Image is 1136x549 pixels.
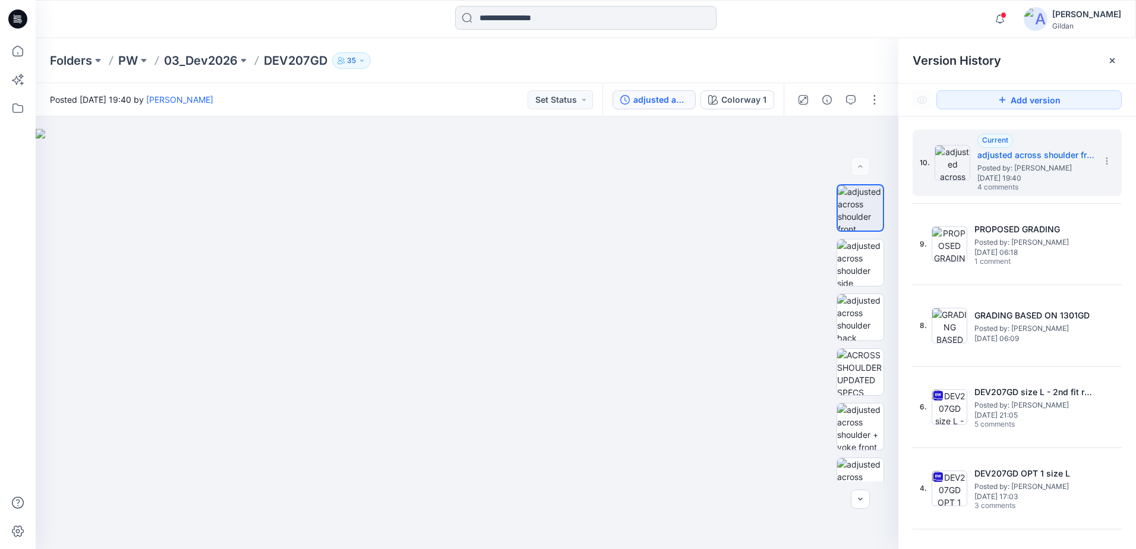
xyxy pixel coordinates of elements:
[837,458,883,504] img: adjusted across shoulder + yoke side
[974,411,1093,419] span: [DATE] 21:05
[264,52,327,69] p: DEV207GD
[974,323,1093,335] span: Posted by: Sara Hernandez
[633,93,688,106] div: adjusted across shoulder front
[50,93,213,106] span: Posted [DATE] 19:40 by
[974,420,1058,430] span: 5 comments
[935,145,970,181] img: adjusted across shoulder front
[974,236,1093,248] span: Posted by: Sara Hernandez
[164,52,238,69] a: 03_Dev2026
[837,294,883,340] img: adjusted across shoulder back
[920,320,927,331] span: 8.
[977,174,1096,182] span: [DATE] 19:40
[818,90,837,109] button: Details
[1052,7,1121,21] div: [PERSON_NAME]
[146,94,213,105] a: [PERSON_NAME]
[974,308,1093,323] h5: GRADING BASED ON 1301GD
[920,402,927,412] span: 6.
[347,54,356,67] p: 35
[974,248,1093,257] span: [DATE] 06:18
[613,90,696,109] button: adjusted across shoulder front
[837,239,883,286] img: adjusted across shoulder side
[837,403,883,450] img: adjusted across shoulder + yoke front
[913,90,932,109] button: Show Hidden Versions
[977,183,1061,193] span: 4 comments
[974,335,1093,343] span: [DATE] 06:09
[977,148,1096,162] h5: adjusted across shoulder front
[974,385,1093,399] h5: DEV207GD size L - 2nd fit review
[932,471,967,506] img: DEV207GD OPT 1 size L
[932,389,967,425] img: DEV207GD size L - 2nd fit review
[920,157,930,168] span: 10.
[974,501,1058,511] span: 3 comments
[982,135,1008,144] span: Current
[700,90,774,109] button: Colorway 1
[837,349,883,395] img: ACROSS SHOULDER UPDATED SPECS
[974,222,1093,236] h5: PROPOSED GRADING
[913,53,1001,68] span: Version History
[1107,56,1117,65] button: Close
[932,308,967,343] img: GRADING BASED ON 1301GD
[974,466,1093,481] h5: DEV207GD OPT 1 size L
[332,52,371,69] button: 35
[974,493,1093,501] span: [DATE] 17:03
[936,90,1122,109] button: Add version
[974,257,1058,267] span: 1 comment
[838,185,883,231] img: adjusted across shoulder front
[974,399,1093,411] span: Posted by: Sara Hernandez
[974,481,1093,493] span: Posted by: Sara Hernandez
[920,239,927,250] span: 9.
[920,483,927,494] span: 4.
[721,93,766,106] div: Colorway 1
[36,129,898,549] img: eyJhbGciOiJIUzI1NiIsImtpZCI6IjAiLCJzbHQiOiJzZXMiLCJ0eXAiOiJKV1QifQ.eyJkYXRhIjp7InR5cGUiOiJzdG9yYW...
[932,226,967,262] img: PROPOSED GRADING
[977,162,1096,174] span: Posted by: Sara Hernandez
[1024,7,1047,31] img: avatar
[50,52,92,69] a: Folders
[118,52,138,69] a: PW
[1052,21,1121,30] div: Gildan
